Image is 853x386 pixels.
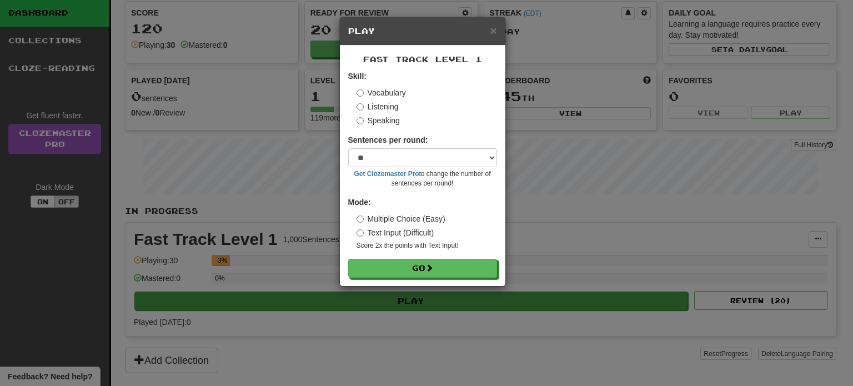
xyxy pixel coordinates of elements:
label: Sentences per round: [348,134,428,146]
span: Fast Track Level 1 [363,54,482,64]
label: Text Input (Difficult) [357,227,434,238]
label: Vocabulary [357,87,406,98]
a: Get Clozemaster Pro [354,170,419,178]
input: Speaking [357,117,364,124]
label: Listening [357,101,399,112]
input: Text Input (Difficult) [357,229,364,237]
small: Score 2x the points with Text Input ! [357,241,497,250]
label: Speaking [357,115,400,126]
h5: Play [348,26,497,37]
button: Go [348,259,497,278]
small: to change the number of sentences per round! [348,169,497,188]
button: Close [490,24,496,36]
input: Multiple Choice (Easy) [357,215,364,223]
input: Vocabulary [357,89,364,97]
strong: Mode: [348,198,371,207]
input: Listening [357,103,364,111]
label: Multiple Choice (Easy) [357,213,445,224]
strong: Skill: [348,72,367,81]
span: × [490,24,496,37]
